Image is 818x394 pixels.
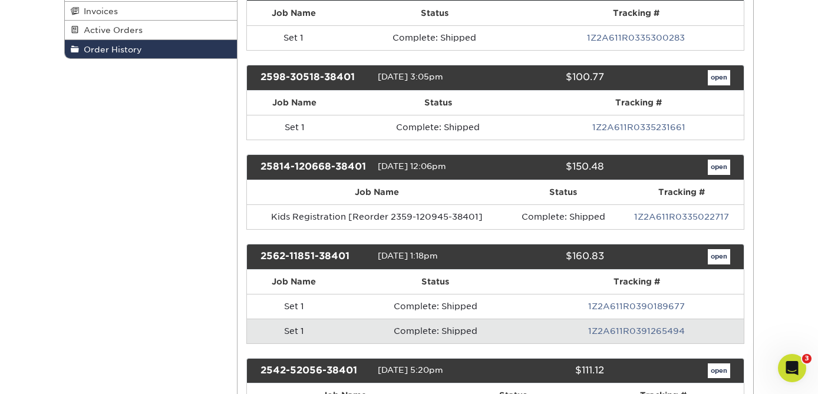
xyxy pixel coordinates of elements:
td: Complete: Shipped [341,294,530,319]
td: Set 1 [247,319,341,343]
iframe: Intercom live chat [778,354,806,382]
span: Invoices [79,6,118,16]
a: Active Orders [65,21,237,39]
div: $150.48 [486,160,612,175]
a: 1Z2A611R0390189677 [588,302,685,311]
div: $111.12 [486,363,612,379]
a: open [708,249,730,264]
td: Complete: Shipped [342,115,534,140]
a: open [708,363,730,379]
a: 1Z2A611R0391265494 [588,326,685,336]
th: Status [341,270,530,294]
th: Job Name [247,270,341,294]
th: Job Name [247,1,341,25]
td: Kids Registration [Reorder 2359-120945-38401] [247,204,508,229]
span: [DATE] 12:06pm [378,161,446,171]
a: 1Z2A611R0335231661 [592,122,685,132]
th: Job Name [247,91,342,115]
span: Order History [79,45,142,54]
span: [DATE] 3:05pm [378,72,443,81]
th: Job Name [247,180,508,204]
a: open [708,70,730,85]
div: 2598-30518-38401 [252,70,378,85]
span: [DATE] 1:18pm [378,251,438,260]
th: Tracking # [619,180,744,204]
td: Set 1 [247,115,342,140]
span: Active Orders [79,25,143,35]
a: 1Z2A611R0335300283 [587,33,685,42]
th: Tracking # [533,91,744,115]
th: Status [342,91,534,115]
td: Complete: Shipped [341,319,530,343]
a: 1Z2A611R0335022717 [634,212,729,221]
div: 2562-11851-38401 [252,249,378,264]
span: [DATE] 5:20pm [378,365,443,375]
div: 2542-52056-38401 [252,363,378,379]
th: Status [341,1,529,25]
a: Invoices [65,2,237,21]
div: $100.77 [486,70,612,85]
a: open [708,160,730,175]
td: Complete: Shipped [341,25,529,50]
th: Status [507,180,619,204]
div: $160.83 [486,249,612,264]
span: 3 [802,354,812,363]
td: Complete: Shipped [507,204,619,229]
a: Order History [65,40,237,58]
th: Tracking # [530,270,744,294]
th: Tracking # [528,1,744,25]
td: Set 1 [247,294,341,319]
div: 25814-120668-38401 [252,160,378,175]
td: Set 1 [247,25,341,50]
